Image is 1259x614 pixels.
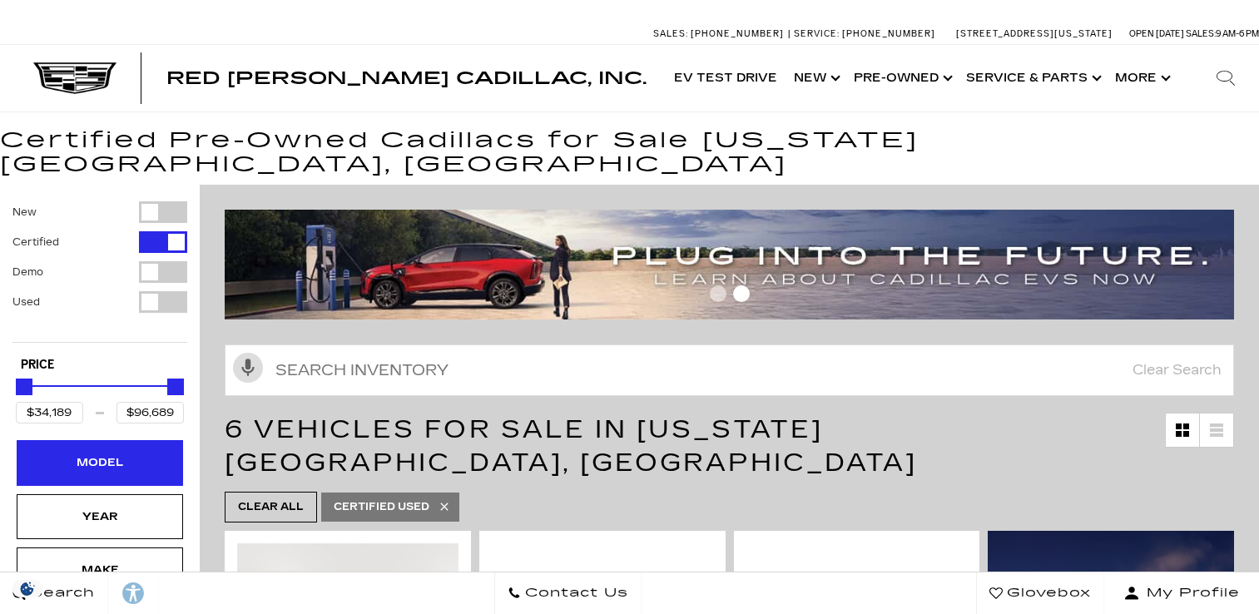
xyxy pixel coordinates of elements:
img: Cadillac Dark Logo with Cadillac White Text [33,62,116,94]
span: Contact Us [521,582,628,605]
a: Service: [PHONE_NUMBER] [788,29,939,38]
span: Glovebox [1003,582,1091,605]
span: My Profile [1140,582,1240,605]
input: Minimum [16,402,83,423]
label: Certified [12,234,59,250]
label: Used [12,294,40,310]
div: YearYear [17,494,183,539]
span: 9 AM-6 PM [1216,28,1259,39]
a: Pre-Owned [845,45,958,111]
div: Year [58,508,141,526]
a: Red [PERSON_NAME] Cadillac, Inc. [166,70,647,87]
a: [STREET_ADDRESS][US_STATE] [956,28,1113,39]
span: [PHONE_NUMBER] [691,28,784,39]
a: Service & Parts [958,45,1107,111]
span: Sales: [1186,28,1216,39]
div: Model [58,453,141,472]
span: Open [DATE] [1129,28,1184,39]
span: Sales: [653,28,688,39]
span: 6 Vehicles for Sale in [US_STATE][GEOGRAPHIC_DATA], [GEOGRAPHIC_DATA] [225,414,917,478]
span: [PHONE_NUMBER] [842,28,935,39]
span: Service: [794,28,840,39]
img: Opt-Out Icon [8,580,47,597]
span: Go to slide 2 [733,285,750,302]
a: Glovebox [976,572,1104,614]
a: EV Test Drive [666,45,786,111]
label: Demo [12,264,43,280]
span: Go to slide 1 [710,285,726,302]
div: Maximum Price [167,379,184,395]
div: Price [16,373,184,423]
button: More [1107,45,1176,111]
div: MakeMake [17,547,183,592]
label: New [12,204,37,220]
span: Clear All [238,497,304,517]
a: New [786,45,845,111]
input: Search Inventory [225,344,1234,396]
div: Filter by Vehicle Type [12,201,187,342]
a: Contact Us [494,572,642,614]
img: ev-blog-post-banners4 [225,210,1247,319]
input: Maximum [116,402,184,423]
button: Open user profile menu [1104,572,1259,614]
span: Search [26,582,95,605]
span: Certified Used [334,497,429,517]
a: Sales: [PHONE_NUMBER] [653,29,788,38]
svg: Click to toggle on voice search [233,353,263,383]
div: ModelModel [17,440,183,485]
h5: Price [21,358,179,373]
div: Make [58,561,141,579]
span: Red [PERSON_NAME] Cadillac, Inc. [166,68,647,88]
section: Click to Open Cookie Consent Modal [8,580,47,597]
div: Minimum Price [16,379,32,395]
